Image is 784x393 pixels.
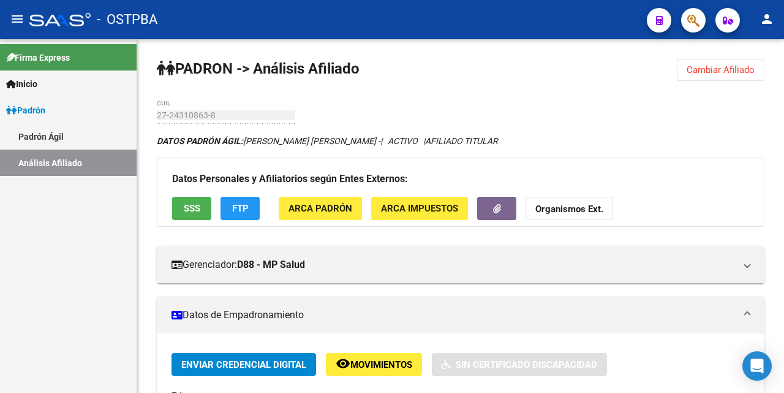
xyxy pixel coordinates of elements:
[687,64,755,75] span: Cambiar Afiliado
[97,6,157,33] span: - OSTPBA
[326,353,422,376] button: Movimientos
[157,136,498,146] i: | ACTIVO |
[381,204,458,215] span: ARCA Impuestos
[171,308,735,322] mat-panel-title: Datos de Empadronamiento
[6,104,45,117] span: Padrón
[157,246,764,283] mat-expansion-panel-header: Gerenciador:D88 - MP Salud
[6,51,70,64] span: Firma Express
[157,136,380,146] span: [PERSON_NAME] [PERSON_NAME] -
[171,258,735,272] mat-panel-title: Gerenciador:
[336,356,350,371] mat-icon: remove_red_eye
[279,197,362,219] button: ARCA Padrón
[456,359,597,370] span: Sin Certificado Discapacidad
[6,77,37,91] span: Inicio
[184,204,200,215] span: SSS
[232,204,249,215] span: FTP
[742,351,772,381] div: Open Intercom Messenger
[350,359,412,370] span: Movimientos
[535,204,603,215] strong: Organismos Ext.
[759,12,774,26] mat-icon: person
[172,197,211,219] button: SSS
[237,258,305,272] strong: D88 - MP Salud
[425,136,498,146] span: AFILIADO TITULAR
[677,59,764,81] button: Cambiar Afiliado
[157,60,360,77] strong: PADRON -> Análisis Afiliado
[526,197,613,219] button: Organismos Ext.
[432,353,607,376] button: Sin Certificado Discapacidad
[371,197,468,219] button: ARCA Impuestos
[157,297,764,334] mat-expansion-panel-header: Datos de Empadronamiento
[157,136,243,146] strong: DATOS PADRÓN ÁGIL:
[172,170,749,188] h3: Datos Personales y Afiliatorios según Entes Externos:
[181,359,306,370] span: Enviar Credencial Digital
[10,12,24,26] mat-icon: menu
[171,353,316,376] button: Enviar Credencial Digital
[288,204,352,215] span: ARCA Padrón
[221,197,260,219] button: FTP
